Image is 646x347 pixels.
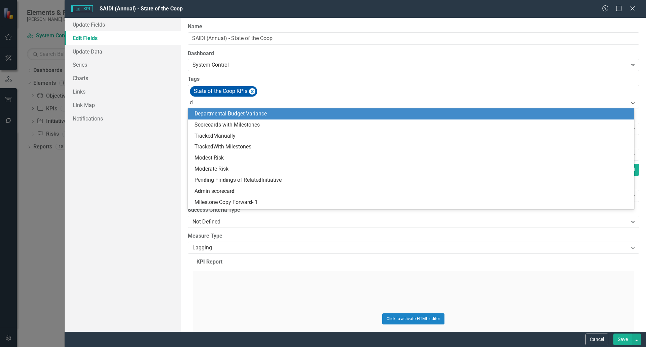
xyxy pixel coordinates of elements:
[585,334,608,345] button: Cancel
[65,98,181,112] a: Link Map
[188,50,639,58] label: Dashboard
[192,244,627,252] div: Lagging
[188,23,639,31] label: Name
[210,143,213,150] span: d
[194,122,260,128] span: Scorecar s with Milestones
[215,122,218,128] span: d
[223,177,226,183] span: d
[194,166,228,172] span: Mo erate Risk
[65,31,181,45] a: Edit Fields
[194,110,267,117] span: epartmental Bu get Variance
[249,199,252,205] span: d
[192,218,627,226] div: Not Defined
[202,166,205,172] span: d
[204,177,207,183] span: d
[382,313,444,324] button: Click to activate HTML editor
[193,258,226,266] legend: KPI Report
[234,110,237,117] span: d
[188,206,639,214] label: Success Criteria Type
[198,188,201,194] span: d
[65,58,181,71] a: Series
[192,61,627,69] div: System Control
[194,133,236,139] span: Tracke Manually
[65,18,181,31] a: Update Fields
[194,154,224,161] span: Mo est Risk
[249,88,255,95] div: Remove [object Object]
[202,154,205,161] span: d
[613,334,632,345] button: Save
[194,199,258,205] span: Milestone Copy Forwar - 1
[194,177,282,183] span: Pen ing Fin ings of Relate Initiative
[231,188,235,194] span: d
[100,5,183,12] span: SAIDI (Annual) - State of the Coop
[194,88,247,94] span: State of the Coop KPIs
[210,133,213,139] span: d
[194,110,198,117] span: D
[188,232,639,240] label: Measure Type
[65,71,181,85] a: Charts
[71,5,93,12] span: KPI
[188,32,639,45] input: KPI Name
[65,45,181,58] a: Update Data
[65,112,181,125] a: Notifications
[65,85,181,98] a: Links
[258,177,261,183] span: d
[194,188,235,194] span: A min scorecar
[188,75,639,83] label: Tags
[194,143,251,150] span: Tracke With Milestones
